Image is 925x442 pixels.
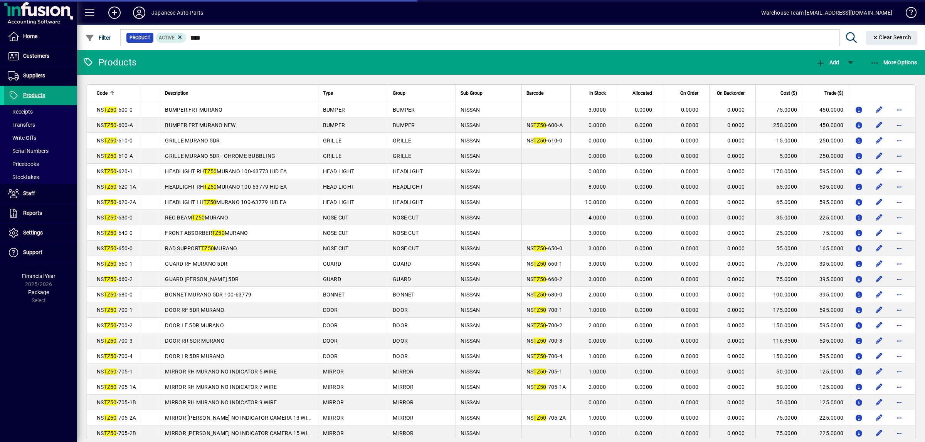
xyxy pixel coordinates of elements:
[681,137,699,144] span: 0.0000
[727,168,745,174] span: 0.0000
[681,276,699,282] span: 0.0000
[165,199,286,205] span: HEADLIGHT LH MURANO 100-63779 HID EA
[323,184,355,190] span: HEAD LIGHT
[23,210,42,216] span: Reports
[461,214,480,221] span: NISSAN
[204,168,217,174] em: TZ50
[893,211,905,224] button: More options
[802,287,848,302] td: 395.0000
[635,122,653,128] span: 0.0000
[104,168,117,174] em: TZ50
[4,118,77,131] a: Transfers
[165,184,287,190] span: HEADLIGHT RH MURANO 100-63779 HID EA
[533,137,546,144] em: TZ50
[635,168,653,174] span: 0.0000
[323,89,383,97] div: Type
[681,261,699,267] span: 0.0000
[393,153,412,159] span: GRILLE
[526,261,562,267] span: NS -660-1
[893,319,905,331] button: More options
[873,227,885,239] button: Edit
[165,153,275,159] span: GRILLE MURANO 5DR - CHROME BUBBLING
[97,89,108,97] span: Code
[165,291,251,298] span: BONNET MURANO 5DR 100-63779
[589,89,606,97] span: In Stock
[681,214,699,221] span: 0.0000
[668,89,705,97] div: On Order
[635,276,653,282] span: 0.0000
[97,199,136,205] span: NS -620-2A
[156,33,187,43] mat-chip: Activation Status: Active
[461,107,480,113] span: NISSAN
[23,92,45,98] span: Products
[165,276,239,282] span: GUARD [PERSON_NAME] 5DR
[97,245,133,251] span: NS -650-0
[761,7,892,19] div: Warehouse Team [EMAIL_ADDRESS][DOMAIN_NAME]
[893,181,905,193] button: More options
[622,89,659,97] div: Allocated
[681,153,699,159] span: 0.0000
[589,230,606,236] span: 3.0000
[533,307,546,313] em: TZ50
[4,47,77,66] a: Customers
[589,261,606,267] span: 3.0000
[192,214,205,221] em: TZ50
[681,107,699,113] span: 0.0000
[589,184,606,190] span: 8.0000
[323,307,338,313] span: DOOR
[393,137,412,144] span: GRILLE
[323,261,341,267] span: GUARD
[533,291,546,298] em: TZ50
[461,153,480,159] span: NISSAN
[802,179,848,194] td: 595.0000
[4,204,77,223] a: Reports
[802,133,848,148] td: 250.0000
[589,245,606,251] span: 3.0000
[8,109,33,115] span: Receipts
[393,214,419,221] span: NOSE CUT
[893,150,905,162] button: More options
[873,381,885,393] button: Edit
[23,249,42,255] span: Support
[97,122,133,128] span: NS -600-A
[104,230,117,236] em: TZ50
[151,7,203,19] div: Japanese Auto Parts
[585,199,606,205] span: 10.0000
[526,245,562,251] span: NS -650-0
[873,319,885,331] button: Edit
[824,89,843,97] span: Trade ($)
[893,242,905,254] button: More options
[755,179,802,194] td: 65.0000
[681,122,699,128] span: 0.0000
[893,350,905,362] button: More options
[4,105,77,118] a: Receipts
[23,229,43,236] span: Settings
[873,196,885,208] button: Edit
[4,171,77,184] a: Stocktakes
[165,137,220,144] span: GRILLE MURANO 5DR
[127,6,151,20] button: Profile
[755,287,802,302] td: 100.0000
[755,133,802,148] td: 15.0000
[802,210,848,225] td: 225.0000
[893,427,905,439] button: More options
[97,89,136,97] div: Code
[589,291,606,298] span: 2.0000
[873,181,885,193] button: Edit
[893,134,905,147] button: More options
[681,291,699,298] span: 0.0000
[323,214,349,221] span: NOSE CUT
[461,245,480,251] span: NISSAN
[893,165,905,177] button: More options
[635,153,653,159] span: 0.0000
[165,245,237,251] span: RAD SUPPORT MURANO
[4,157,77,171] a: Pricebooks
[802,271,848,287] td: 395.0000
[816,59,839,65] span: Add
[635,137,653,144] span: 0.0000
[632,89,652,97] span: Allocated
[323,137,342,144] span: GRILLE
[165,307,224,313] span: DOOR RF 5DR MURANO
[635,291,653,298] span: 0.0000
[873,350,885,362] button: Edit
